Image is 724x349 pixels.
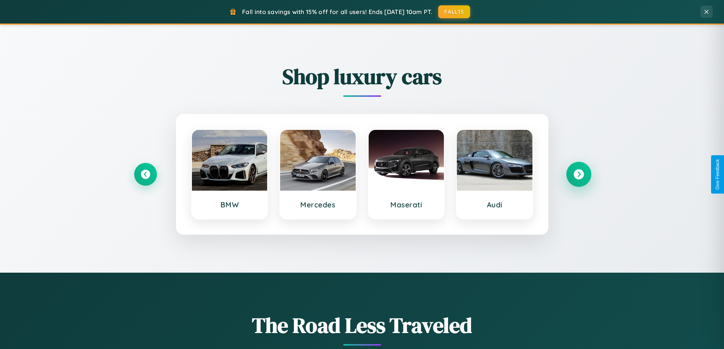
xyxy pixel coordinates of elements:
h3: Audi [464,200,525,209]
span: Fall into savings with 15% off for all users! Ends [DATE] 10am PT. [242,8,432,16]
h3: Maserati [376,200,437,209]
h3: Mercedes [288,200,348,209]
h2: Shop luxury cars [134,62,590,91]
div: Give Feedback [715,159,720,190]
button: FALL15 [438,5,470,18]
h3: BMW [200,200,260,209]
h1: The Road Less Traveled [134,311,590,340]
